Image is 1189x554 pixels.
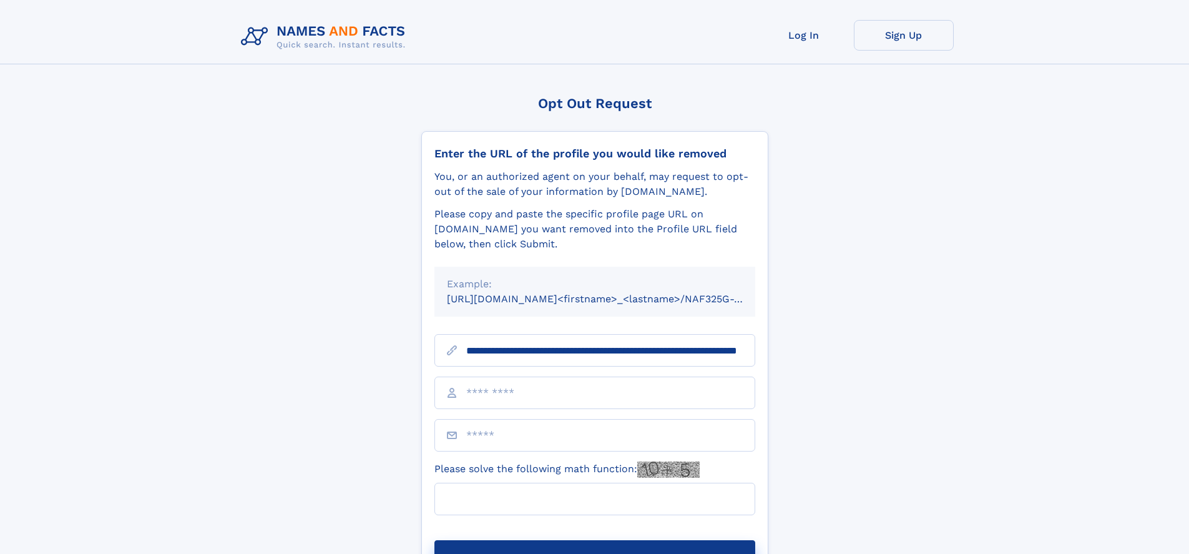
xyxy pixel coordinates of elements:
[434,462,700,478] label: Please solve the following math function:
[434,147,755,161] div: Enter the URL of the profile you would like removed
[434,169,755,199] div: You, or an authorized agent on your behalf, may request to opt-out of the sale of your informatio...
[447,277,743,292] div: Example:
[236,20,416,54] img: Logo Names and Facts
[447,293,779,305] small: [URL][DOMAIN_NAME]<firstname>_<lastname>/NAF325G-xxxxxxxx
[434,207,755,252] div: Please copy and paste the specific profile page URL on [DOMAIN_NAME] you want removed into the Pr...
[854,20,954,51] a: Sign Up
[754,20,854,51] a: Log In
[421,96,768,111] div: Opt Out Request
